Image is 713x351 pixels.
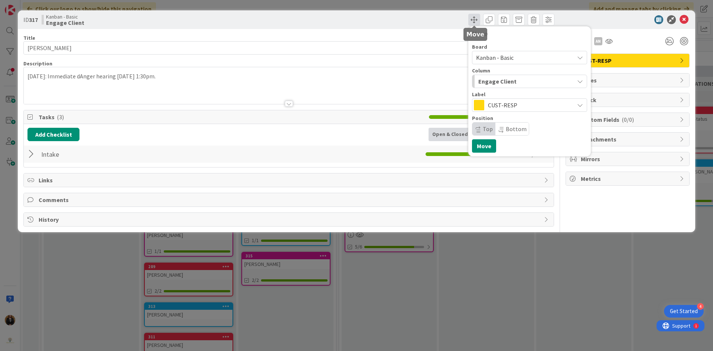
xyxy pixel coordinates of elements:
b: 317 [29,16,38,23]
span: Tasks [39,113,425,121]
div: 1 [39,3,40,9]
input: type card name here... [23,41,554,55]
span: Metrics [581,174,676,183]
span: Description [23,60,52,67]
span: Position [472,116,493,121]
button: Engage Client [472,75,587,88]
button: Add Checklist [27,128,79,141]
span: Attachments [581,135,676,144]
span: CUST-RESP [581,56,676,65]
span: Engage Client [478,77,517,86]
b: Engage Client [46,20,84,26]
label: Title [23,35,35,41]
span: Dates [581,76,676,85]
span: Block [581,95,676,104]
div: Move [472,30,587,38]
span: Custom Fields [581,115,676,124]
span: Comments [39,195,540,204]
span: Top [483,125,493,133]
span: CUST-RESP [488,100,570,110]
input: Add Checklist... [39,147,206,161]
div: Open Get Started checklist, remaining modules: 4 [664,305,704,318]
button: Move [472,139,496,153]
span: Links [39,176,540,185]
span: Kanban - Basic [46,14,84,20]
div: Open & Closed [429,128,472,141]
span: Bottom [506,125,527,133]
h5: Move [466,31,484,38]
span: ID [23,15,38,24]
span: ( 0/0 ) [622,116,634,123]
span: ( 3 ) [57,113,64,121]
span: History [39,215,540,224]
span: Label [472,92,485,97]
span: Column [472,68,490,73]
span: Mirrors [581,155,676,163]
div: Get Started [670,308,698,315]
span: Kanban - Basic [476,54,514,61]
span: Board [472,44,487,49]
p: [DATE]: Immediate dAnger hearing [DATE] 1:30pm. [27,72,550,81]
span: Support [16,1,34,10]
div: 4 [697,303,704,310]
div: AN [594,37,602,45]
